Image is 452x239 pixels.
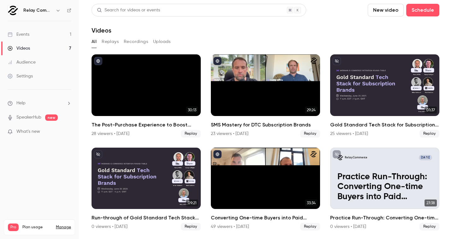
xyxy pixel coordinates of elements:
span: Replay [419,223,439,230]
h2: Converting One-time Buyers into Paid Subscribers [211,214,320,222]
span: 01:37 [425,107,437,113]
span: Replay [419,130,439,138]
span: [DATE] [419,155,432,160]
p: Practice Run-Through: Converting One-time Buyers into Paid Subscribers [337,172,432,202]
h2: Practice Run-Through: Converting One-time Buyers into Paid Subscribers [330,214,439,222]
h2: Run-through of Gold Standard Tech Stack for Subscription Brands [92,214,201,222]
h1: Videos [92,27,111,34]
div: 0 viewers • [DATE] [330,224,366,230]
li: help-dropdown-opener [8,100,71,107]
li: Practice Run-Through: Converting One-time Buyers into Paid Subscribers [330,148,439,231]
div: 49 viewers • [DATE] [211,224,249,230]
div: Events [8,31,29,38]
div: Videos [8,45,30,52]
span: Pro [8,224,19,231]
li: Converting One-time Buyers into Paid Subscribers [211,148,320,231]
li: Run-through of Gold Standard Tech Stack for Subscription Brands [92,148,201,231]
span: Plan usage [22,225,52,230]
a: SpeakerHub [16,114,41,121]
span: Help [16,100,26,107]
span: new [45,114,58,121]
button: unpublished [333,150,341,158]
button: published [213,57,222,65]
h2: SMS Mastery for DTC Subscription Brands [211,121,320,129]
span: What's new [16,128,40,135]
h2: Gold Standard Tech Stack for Subscription Brands [330,121,439,129]
div: 23 viewers • [DATE] [211,131,248,137]
button: Replays [102,37,119,47]
div: Search for videos or events [97,7,160,14]
a: Practice Run-Through: Converting One-time Buyers into Paid SubscribersRelay Commerce[DATE]Practic... [330,148,439,231]
button: New video [368,4,404,16]
div: 0 viewers • [DATE] [92,224,128,230]
div: 25 viewers • [DATE] [330,131,368,137]
span: Replay [300,130,320,138]
h6: Relay Commerce [23,7,53,14]
li: SMS Mastery for DTC Subscription Brands [211,54,320,138]
a: 09:21Run-through of Gold Standard Tech Stack for Subscription Brands0 viewers • [DATE]Replay [92,148,201,231]
a: 01:37Gold Standard Tech Stack for Subscription Brands25 viewers • [DATE]Replay [330,54,439,138]
span: 09:21 [186,199,198,206]
p: Relay Commerce [345,156,367,160]
img: Relay Commerce [8,5,18,15]
span: Replay [181,223,201,230]
a: 29:24SMS Mastery for DTC Subscription Brands23 viewers • [DATE]Replay [211,54,320,138]
button: Schedule [406,4,439,16]
button: Recordings [124,37,148,47]
button: published [213,150,222,158]
li: Gold Standard Tech Stack for Subscription Brands [330,54,439,138]
h2: The Post-Purchase Experience to Boost Retention & Subscriptions [92,121,201,129]
span: Replay [300,223,320,230]
span: 29:24 [305,107,318,113]
div: Settings [8,73,33,79]
div: 28 viewers • [DATE] [92,131,129,137]
span: 30:13 [186,107,198,113]
span: 33:34 [305,199,318,206]
button: unpublished [333,57,341,65]
button: All [92,37,97,47]
span: Replay [181,130,201,138]
span: 27:38 [425,199,437,206]
div: Audience [8,59,36,65]
li: The Post-Purchase Experience to Boost Retention & Subscriptions [92,54,201,138]
button: published [94,57,102,65]
button: unpublished [94,150,102,158]
a: 30:13The Post-Purchase Experience to Boost Retention & Subscriptions28 viewers • [DATE]Replay [92,54,201,138]
a: Manage [56,225,71,230]
a: 33:34Converting One-time Buyers into Paid Subscribers49 viewers • [DATE]Replay [211,148,320,231]
section: Videos [92,4,439,235]
button: Uploads [153,37,171,47]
